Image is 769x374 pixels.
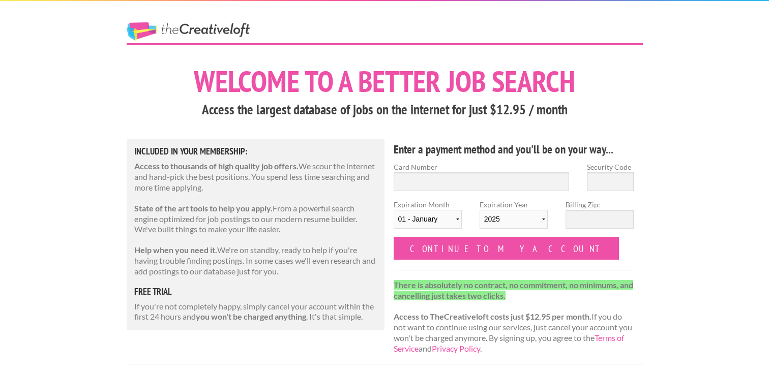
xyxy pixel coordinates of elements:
select: Expiration Year [480,210,548,229]
h5: free trial [134,287,377,296]
select: Expiration Month [394,210,462,229]
h5: Included in Your Membership: [134,147,377,156]
strong: There is absolutely no contract, no commitment, no minimums, and cancelling just takes two clicks. [394,280,633,300]
strong: you won't be charged anything [196,311,306,321]
h4: Enter a payment method and you'll be on your way... [394,141,634,158]
p: We scour the internet and hand-pick the best positions. You spend less time searching and more ti... [134,161,377,193]
strong: Access to TheCreativeloft costs just $12.95 per month. [394,311,591,321]
p: From a powerful search engine optimized for job postings to our modern resume builder. We've buil... [134,203,377,235]
label: Billing Zip: [566,199,634,210]
p: If you're not completely happy, simply cancel your account within the first 24 hours and . It's t... [134,301,377,323]
label: Security Code [587,162,634,172]
p: We're on standby, ready to help if you're having trouble finding postings. In some cases we'll ev... [134,245,377,276]
strong: State of the art tools to help you apply. [134,203,273,213]
h3: Access the largest database of jobs on the internet for just $12.95 / month [127,100,643,119]
a: Terms of Service [394,333,624,353]
label: Expiration Month [394,199,462,237]
label: Expiration Year [480,199,548,237]
p: If you do not want to continue using our services, just cancel your account you won't be charged ... [394,280,634,354]
label: Card Number [394,162,570,172]
strong: Access to thousands of high quality job offers. [134,161,299,171]
strong: Help when you need it. [134,245,217,255]
h1: Welcome to a better job search [127,67,643,96]
input: Continue to my account [394,237,619,260]
a: Privacy Policy [432,344,480,353]
a: The Creative Loft [127,22,250,41]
